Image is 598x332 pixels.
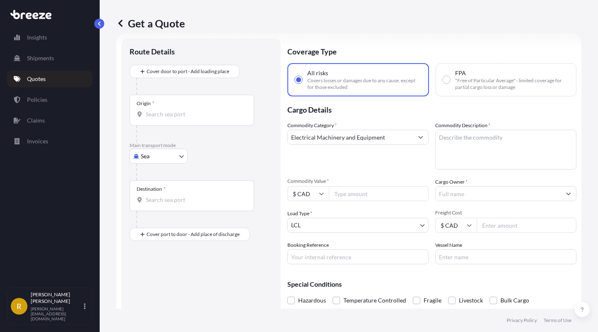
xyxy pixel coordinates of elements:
button: Show suggestions [413,130,428,145]
span: FPA [455,69,466,77]
div: Origin [137,100,154,107]
span: Commodity Value [287,178,429,184]
span: R [17,302,22,310]
button: Show suggestions [561,186,576,201]
label: Booking Reference [287,241,329,249]
span: Livestock [459,294,483,307]
p: Get a Quote [116,17,185,30]
input: Select a commodity type [288,130,413,145]
p: Main transport mode [130,142,272,149]
p: Claims [27,116,45,125]
button: Select transport [130,149,188,164]
div: Destination [137,186,166,192]
span: Cover door to port - Add loading place [147,67,229,76]
p: Policies [27,96,47,104]
label: Cargo Owner [435,178,468,186]
span: Bulk Cargo [500,294,529,307]
p: Shipments [27,54,54,62]
input: Full name [436,186,561,201]
p: [PERSON_NAME][EMAIL_ADDRESS][DOMAIN_NAME] [31,306,82,321]
span: Temperature Controlled [343,294,406,307]
span: All risks [307,69,328,77]
input: Origin [146,110,244,118]
input: Enter amount [477,218,576,233]
button: Cover port to door - Add place of discharge [130,228,250,241]
button: LCL [287,218,429,233]
a: Insights [7,29,93,46]
a: Claims [7,112,93,129]
span: Load Type [287,209,312,218]
p: [PERSON_NAME] [PERSON_NAME] [31,291,82,305]
a: Invoices [7,133,93,150]
button: Cover door to port - Add loading place [130,65,240,78]
input: Your internal reference [287,249,429,264]
a: Shipments [7,50,93,66]
input: Enter name [435,249,576,264]
label: Vessel Name [435,241,462,249]
p: Cargo Details [287,96,576,121]
p: Route Details [130,47,175,57]
span: Cover port to door - Add place of discharge [147,230,240,239]
span: Bagged Goods [298,307,335,319]
span: Covers losses or damages due to any cause, except for those excluded [307,77,422,91]
span: Used Goods [352,307,383,319]
a: Terms of Use [544,317,571,324]
a: Policies [7,91,93,108]
input: FPA"Free of Particular Average" - limited coverage for partial cargo loss or damage [443,76,450,84]
span: LCL [291,221,301,229]
p: Invoices [27,137,48,145]
span: Freight Cost [435,209,576,216]
input: Type amount [329,186,429,201]
span: Hazardous [298,294,326,307]
a: Quotes [7,71,93,87]
span: "Free of Particular Average" - limited coverage for partial cargo loss or damage [455,77,569,91]
label: Commodity Category [287,121,337,130]
span: Fragile [424,294,441,307]
input: Destination [146,196,244,204]
p: Special Conditions [287,281,576,288]
p: Coverage Type [287,38,576,63]
input: All risksCovers losses or damages due to any cause, except for those excluded [295,76,302,84]
span: Sea [141,152,149,160]
label: Commodity Description [435,121,490,130]
a: Privacy Policy [507,317,537,324]
p: Quotes [27,75,46,83]
p: Insights [27,33,47,42]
